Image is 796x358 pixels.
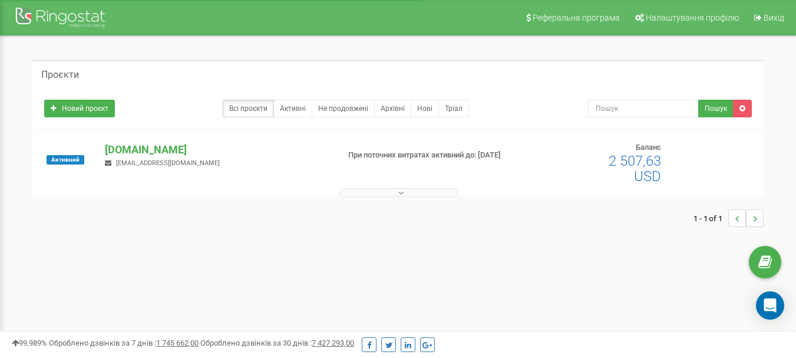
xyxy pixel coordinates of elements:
a: Всі проєкти [223,100,274,117]
span: [EMAIL_ADDRESS][DOMAIN_NAME] [116,159,220,167]
span: Оброблено дзвінків за 30 днів : [200,339,354,347]
h5: Проєкти [41,70,79,80]
input: Пошук [588,100,699,117]
nav: ... [693,198,764,239]
p: [DOMAIN_NAME] [105,142,329,157]
u: 7 427 293,00 [312,339,354,347]
button: Пошук [698,100,734,117]
span: Баланс [636,143,661,152]
span: Вихід [764,13,784,22]
a: Тріал [438,100,469,117]
u: 1 745 662,00 [156,339,199,347]
div: Open Intercom Messenger [756,291,784,320]
a: Новий проєкт [44,100,115,117]
a: Не продовжені [312,100,375,117]
span: Оброблено дзвінків за 7 днів : [49,339,199,347]
span: 1 - 1 of 1 [693,209,728,227]
a: Архівні [374,100,411,117]
a: Активні [273,100,312,117]
span: Реферальна програма [533,13,620,22]
p: При поточних витратах активний до: [DATE] [348,150,512,161]
span: 2 507,63 USD [609,153,661,185]
a: Нові [411,100,439,117]
span: 99,989% [12,339,47,347]
span: Активний [47,155,84,165]
span: Налаштування профілю [646,13,739,22]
